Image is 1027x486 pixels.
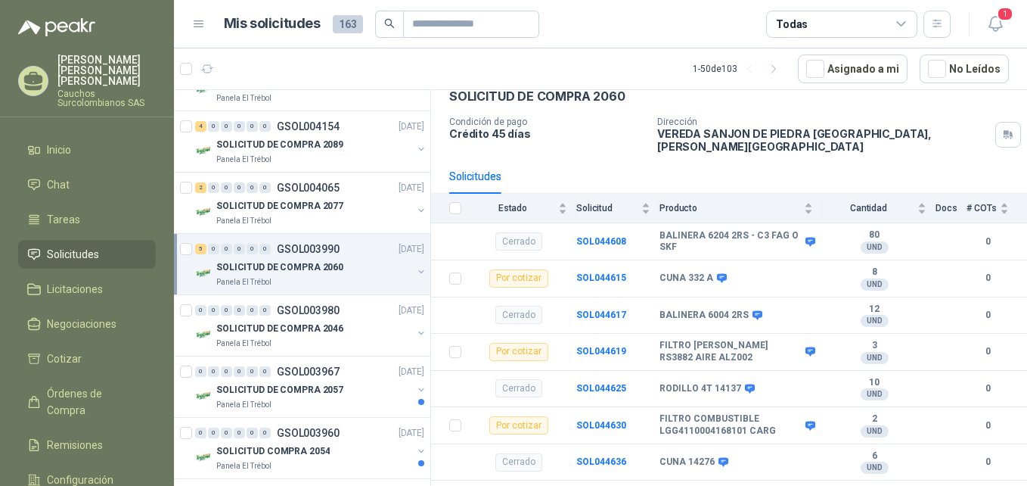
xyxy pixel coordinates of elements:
div: 0 [259,182,271,193]
div: UND [861,241,889,254]
a: Órdenes de Compra [18,379,156,425]
p: [DATE] [399,304,424,318]
p: [DATE] [399,426,424,441]
div: Por cotizar [489,343,548,361]
p: SOLICITUD DE COMPRA 2046 [216,322,343,336]
span: 163 [333,15,363,33]
img: Company Logo [195,448,213,466]
a: Cotizar [18,344,156,373]
span: Negociaciones [47,316,116,332]
div: UND [861,462,889,474]
a: Solicitudes [18,240,156,269]
a: SOL044617 [576,310,626,320]
p: VEREDA SANJON DE PIEDRA [GEOGRAPHIC_DATA] , [PERSON_NAME][GEOGRAPHIC_DATA] [657,127,989,153]
div: 0 [259,244,271,254]
div: 0 [247,305,258,316]
div: Cerrado [495,453,542,472]
div: UND [861,352,889,364]
span: Tareas [47,211,80,228]
b: CUNA 14276 [659,456,715,469]
b: 0 [966,382,1009,396]
p: SOLICITUD DE COMPRA 2089 [216,138,343,152]
b: 2 [822,413,926,425]
div: Cerrado [495,379,542,397]
a: Tareas [18,205,156,234]
b: 0 [966,344,1009,359]
span: Cotizar [47,350,82,367]
b: SOL044619 [576,346,626,357]
p: Condición de pago [449,117,645,127]
p: GSOL003980 [277,305,340,316]
div: 0 [234,244,245,254]
span: Producto [659,203,801,213]
div: 4 [195,121,206,132]
a: 4 0 0 0 0 0 GSOL004154[DATE] Company LogoSOLICITUD DE COMPRA 2089Panela El Trébol [195,117,427,166]
a: Inicio [18,136,156,164]
div: 0 [208,121,219,132]
div: UND [861,315,889,327]
button: 1 [982,11,1009,38]
span: Remisiones [47,437,103,453]
p: Panela El Trébol [216,215,271,227]
b: CUNA 332 A [659,273,713,285]
a: SOL044608 [576,236,626,247]
div: 2 [195,182,206,193]
p: [PERSON_NAME] [PERSON_NAME] [PERSON_NAME] [57,55,156,86]
p: SOLICITUD DE COMPRA 2060 [216,260,343,275]
p: GSOL003990 [277,244,340,254]
div: 0 [195,428,206,438]
a: 2 0 0 0 0 0 GSOL004065[DATE] Company LogoSOLICITUD DE COMPRA 2077Panela El Trébol [195,179,427,227]
div: 0 [259,366,271,377]
div: 0 [208,366,219,377]
span: # COTs [966,203,997,213]
div: Cerrado [495,232,542,251]
div: 5 [195,244,206,254]
a: SOL044615 [576,273,626,283]
p: Panela El Trébol [216,338,271,350]
b: 6 [822,450,926,463]
b: RODILLO 4T 14137 [659,383,741,395]
div: 0 [234,366,245,377]
button: Asignado a mi [798,55,908,83]
div: 0 [221,244,232,254]
p: [DATE] [399,181,424,195]
span: Estado [470,203,555,213]
span: search [384,18,395,29]
p: SOLICITUD DE COMPRA 2060 [449,89,625,104]
p: Panela El Trébol [216,399,271,411]
div: 0 [247,244,258,254]
a: 5 0 0 0 0 0 GSOL003990[DATE] Company LogoSOLICITUD DE COMPRA 2060Panela El Trébol [195,240,427,288]
div: 0 [221,428,232,438]
p: SOLICITUD DE COMPRA 2077 [216,199,343,213]
span: Órdenes de Compra [47,385,141,419]
a: Remisiones [18,431,156,460]
span: Cantidad [822,203,914,213]
p: Panela El Trébol [216,276,271,288]
a: SOL044625 [576,383,626,394]
a: 0 0 0 0 0 0 GSOL003967[DATE] Company LogoSOLICITUD DE COMPRA 2057Panela El Trébol [195,363,427,411]
p: SOLICITUD COMPRA 2054 [216,444,330,459]
b: 0 [966,455,1009,469]
p: Panela El Trébol [216,460,271,472]
th: # COTs [966,194,1027,223]
img: Company Logo [195,326,213,344]
th: Estado [470,194,576,223]
b: BALINERA 6004 2RS [659,310,749,322]
img: Company Logo [195,203,213,221]
b: SOL044630 [576,420,626,431]
span: Licitaciones [47,281,103,298]
div: 1 - 50 de 103 [693,57,786,81]
div: UND [861,388,889,400]
p: SOLICITUD DE COMPRA 2057 [216,383,343,397]
div: 0 [259,428,271,438]
div: UND [861,425,889,438]
a: 0 0 0 0 0 0 GSOL003960[DATE] Company LogoSOLICITUD COMPRA 2054Panela El Trébol [195,424,427,472]
div: Por cotizar [489,416,548,435]
span: Solicitudes [47,246,99,263]
div: UND [861,279,889,291]
p: [DATE] [399,242,424,257]
b: 0 [966,308,1009,322]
